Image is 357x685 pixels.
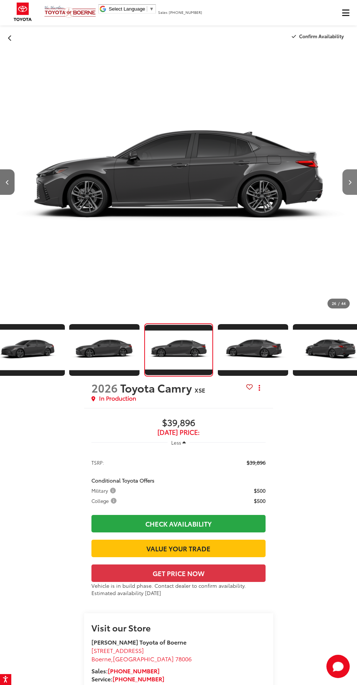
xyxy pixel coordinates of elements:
[144,323,213,377] a: Expand Photo 25
[91,646,144,654] span: [STREET_ADDRESS]
[69,323,140,377] a: Expand Photo 24
[168,436,189,449] button: Less
[299,33,344,39] span: Confirm Availability
[254,497,266,504] span: $500
[158,9,168,15] span: Sales
[99,394,136,402] span: In Production
[120,380,195,395] span: Toyota Camry
[91,638,187,646] strong: [PERSON_NAME] Toyota of Boerne
[217,330,289,370] img: 2026 Toyota Camry XSE
[91,477,154,484] span: Conditional Toyota Offers
[218,323,288,377] a: Expand Photo 26
[144,331,213,370] img: 2026 Toyota Camry XSE
[91,654,192,663] span: ,
[68,330,140,370] img: 2026 Toyota Camry XSE
[91,380,118,395] span: 2026
[91,497,118,504] span: College
[108,666,160,675] a: [PHONE_NUMBER]
[113,674,164,683] a: [PHONE_NUMBER]
[169,9,202,15] span: [PHONE_NUMBER]
[326,655,350,678] button: Toggle Chat Window
[175,654,192,663] span: 78006
[288,30,350,43] button: Confirm Availability
[91,623,266,632] h2: Visit our Store
[91,666,160,675] strong: Sales:
[44,5,96,18] img: Vic Vaughan Toyota of Boerne
[91,540,266,557] a: Value Your Trade
[247,459,266,466] span: $39,896
[91,564,266,582] button: Get Price Now
[109,6,154,12] a: Select Language​
[254,487,266,494] span: $500
[91,418,266,429] span: $39,896
[91,654,111,663] span: Boerne
[91,646,192,663] a: [STREET_ADDRESS] Boerne,[GEOGRAPHIC_DATA] 78006
[326,655,350,678] svg: Start Chat
[109,6,145,12] span: Select Language
[337,301,340,306] span: /
[149,6,154,12] span: ▼
[113,654,174,663] span: [GEOGRAPHIC_DATA]
[332,300,336,306] span: 26
[91,429,266,436] span: [DATE] Price:
[342,169,357,195] button: Next image
[195,386,205,394] span: XSE
[91,674,164,683] strong: Service:
[91,459,104,466] span: TSRP:
[253,381,266,394] button: Actions
[341,300,346,306] span: 44
[259,385,260,391] span: dropdown dots
[91,582,266,597] div: Vehicle is in build phase. Contact dealer to confirm availability. Estimated availability [DATE]
[91,497,119,504] button: College
[171,439,181,446] span: Less
[91,515,266,532] a: Check Availability
[91,487,117,494] span: Military
[91,487,118,494] button: Military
